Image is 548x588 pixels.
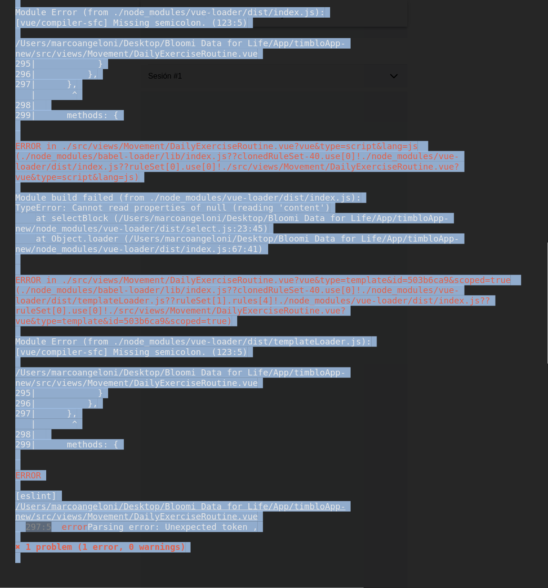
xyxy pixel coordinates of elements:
[62,522,88,532] span: error
[15,522,258,532] span: Parsing error: Unexpected token ,
[15,275,516,326] span: ERROR in ./src/views/Movement/DailyExerciseRoutine.vue?vue&type=template&id=503b6ca9&scoped=true ...
[15,7,533,121] div: Module Error (from ./node_modules/vue-loader/dist/index.js): [vue/compiler-sfc] Missing semicolon...
[15,501,346,522] u: /Users/marcoangeloni/Desktop/Bloomi Data for Life/App/timbloApp-new/src/views/Movement/DailyExerc...
[15,193,533,254] div: Module build failed (from ./node_modules/vue-loader/dist/index.js): TypeError: Cannot read proper...
[15,141,459,182] span: ERROR in ./src/views/Movement/DailyExerciseRoutine.vue?vue&type=script&lang=js (./node_modules/ba...
[26,522,51,532] span: 297:5
[15,542,186,552] span: ✖ 1 problem (1 error, 0 warnings)
[15,491,533,553] div: [eslint]
[15,470,41,480] span: ERROR
[15,336,533,450] div: Module Error (from ./node_modules/vue-loader/dist/templateLoader.js): [vue/compiler-sfc] Missing ...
